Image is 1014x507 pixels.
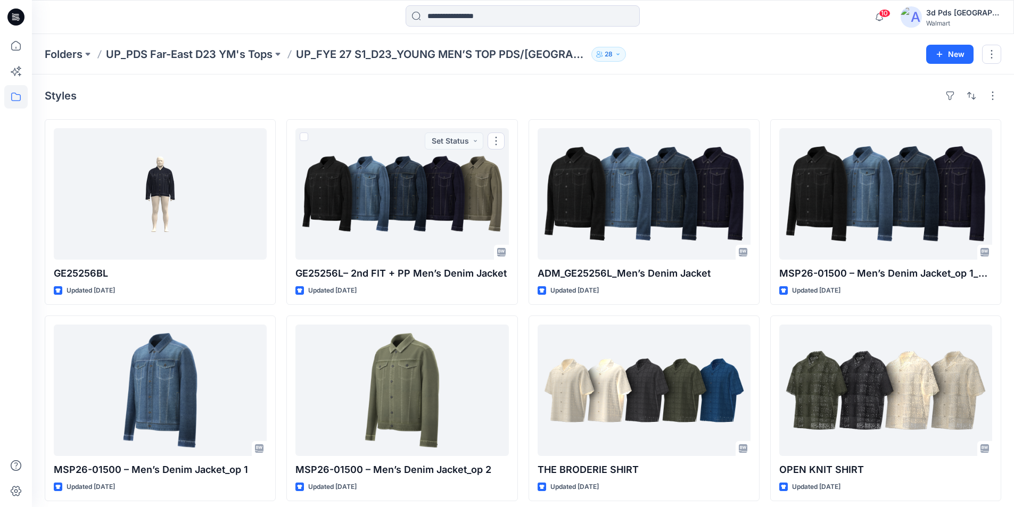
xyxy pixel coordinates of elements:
[538,462,751,477] p: THE BRODERIE SHIRT
[296,47,587,62] p: UP_FYE 27 S1_D23_YOUNG MEN’S TOP PDS/[GEOGRAPHIC_DATA]
[295,462,508,477] p: MSP26-01500 – Men’s Denim Jacket_op 2
[779,128,992,260] a: MSP26-01500 – Men’s Denim Jacket_op 1_RECOLOR
[45,89,77,102] h4: Styles
[779,266,992,281] p: MSP26-01500 – Men’s Denim Jacket_op 1_RECOLOR
[926,45,974,64] button: New
[538,325,751,456] a: THE BRODERIE SHIRT
[879,9,891,18] span: 10
[792,481,840,493] p: Updated [DATE]
[295,325,508,456] a: MSP26-01500 – Men’s Denim Jacket_op 2
[901,6,922,28] img: avatar
[779,462,992,477] p: OPEN KNIT SHIRT
[295,128,508,260] a: GE25256L– 2nd FIT + PP Men’s Denim Jacket
[45,47,83,62] a: Folders
[295,266,508,281] p: GE25256L– 2nd FIT + PP Men’s Denim Jacket
[538,128,751,260] a: ADM_GE25256L_Men’s Denim Jacket
[538,266,751,281] p: ADM_GE25256L_Men’s Denim Jacket
[54,462,267,477] p: MSP26-01500 – Men’s Denim Jacket_op 1
[605,48,613,60] p: 28
[926,6,1001,19] div: 3d Pds [GEOGRAPHIC_DATA]
[67,481,115,493] p: Updated [DATE]
[54,128,267,260] a: GE25256BL
[106,47,273,62] a: UP_PDS Far-East D23 YM's Tops
[308,481,357,493] p: Updated [DATE]
[792,285,840,296] p: Updated [DATE]
[54,325,267,456] a: MSP26-01500 – Men’s Denim Jacket_op 1
[54,266,267,281] p: GE25256BL
[67,285,115,296] p: Updated [DATE]
[308,285,357,296] p: Updated [DATE]
[550,481,599,493] p: Updated [DATE]
[926,19,1001,27] div: Walmart
[591,47,626,62] button: 28
[550,285,599,296] p: Updated [DATE]
[779,325,992,456] a: OPEN KNIT SHIRT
